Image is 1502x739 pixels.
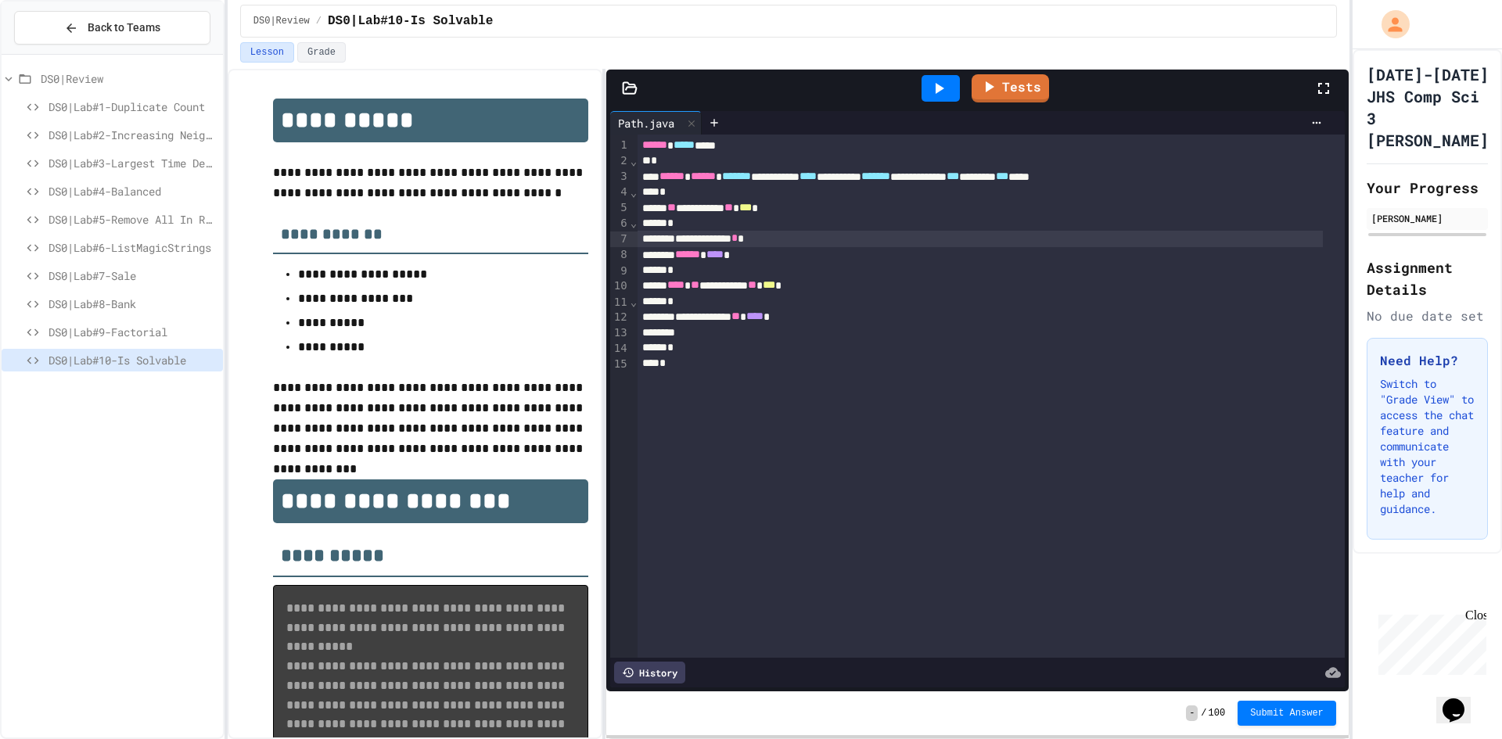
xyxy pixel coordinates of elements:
span: DS0|Lab#7-Sale [49,267,217,284]
div: 4 [610,185,630,200]
div: 6 [610,216,630,231]
div: 7 [610,231,630,247]
span: / [316,15,322,27]
div: 15 [610,357,630,372]
div: 9 [610,264,630,279]
span: DS0|Review [253,15,310,27]
div: [PERSON_NAME] [1371,211,1483,225]
div: 2 [610,153,630,169]
span: DS0|Lab#5-Remove All In Range [49,211,217,228]
span: 100 [1209,707,1226,719]
iframe: chat widget [1372,608,1486,675]
iframe: chat widget [1436,676,1486,723]
div: No due date set [1367,307,1488,325]
span: DS0|Lab#1-Duplicate Count [49,99,217,115]
h2: Your Progress [1367,177,1488,199]
h1: [DATE]-[DATE] JHS Comp Sci 3 [PERSON_NAME] [1367,63,1489,151]
div: My Account [1365,6,1414,42]
span: Fold line [630,296,638,308]
div: 12 [610,310,630,325]
span: DS0|Lab#9-Factorial [49,324,217,340]
div: Path.java [610,115,682,131]
div: 10 [610,278,630,294]
span: Fold line [630,186,638,199]
button: Submit Answer [1238,701,1336,726]
span: DS0|Lab#6-ListMagicStrings [49,239,217,256]
span: Submit Answer [1250,707,1324,719]
div: 14 [610,341,630,357]
span: / [1201,707,1206,719]
span: - [1186,705,1198,721]
span: DS0|Lab#10-Is Solvable [49,352,217,368]
h2: Assignment Details [1367,256,1488,300]
div: 1 [610,138,630,153]
span: DS0|Lab#3-Largest Time Denominations [49,155,217,171]
div: History [614,662,685,683]
div: 3 [610,169,630,185]
div: 8 [610,247,630,263]
span: DS0|Lab#4-Balanced [49,183,217,199]
button: Back to Teams [14,11,210,45]
div: 11 [610,295,630,310]
span: DS0|Lab#2-Increasing Neighbors [49,127,217,143]
span: Back to Teams [88,20,160,36]
span: DS0|Review [41,70,217,87]
div: 5 [610,200,630,216]
div: 13 [610,325,630,341]
h3: Need Help? [1380,351,1475,370]
p: Switch to "Grade View" to access the chat feature and communicate with your teacher for help and ... [1380,376,1475,517]
span: Fold line [630,217,638,229]
span: DS0|Lab#10-Is Solvable [328,12,493,30]
button: Grade [297,42,346,63]
div: Path.java [610,111,702,135]
span: DS0|Lab#8-Bank [49,296,217,312]
a: Tests [972,74,1049,102]
button: Lesson [240,42,294,63]
span: Fold line [630,155,638,167]
div: Chat with us now!Close [6,6,108,99]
